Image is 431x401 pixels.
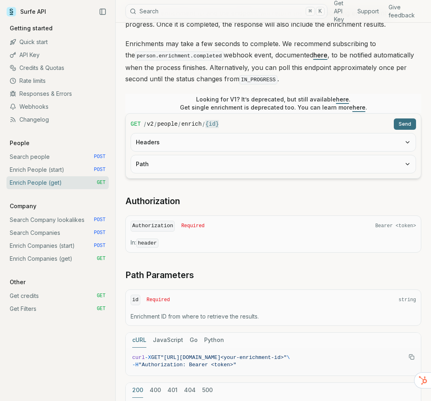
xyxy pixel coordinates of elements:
[6,302,109,315] a: Get Filters GET
[131,221,175,232] code: Authorization
[180,95,367,112] p: Looking for V1? It’s deprecated, but still available . Get single enrichment is deprecated too. Y...
[97,179,106,186] span: GET
[139,362,237,368] span: "Authorization: Bearer <token>"
[6,61,109,74] a: Credits & Quotas
[399,297,416,303] span: string
[287,355,290,361] span: \
[131,312,416,321] p: Enrichment ID from where to retrieve the results.
[131,133,416,151] button: Headers
[131,238,416,247] p: In:
[161,355,287,361] span: "[URL][DOMAIN_NAME]<your-enrichment-id>"
[6,100,109,113] a: Webhooks
[313,51,327,59] a: here
[125,4,327,19] button: Search⌘K
[151,355,161,361] span: GET
[6,176,109,189] a: Enrich People (get) GET
[178,120,180,128] span: /
[181,223,205,229] span: Required
[167,383,177,398] button: 401
[306,7,315,16] kbd: ⌘
[6,239,109,252] a: Enrich Companies (start) POST
[153,333,183,348] button: JavaScript
[6,139,33,147] p: People
[94,154,106,160] span: POST
[157,120,177,128] code: people
[132,355,145,361] span: curl
[6,252,109,265] a: Enrich Companies (get) GET
[131,155,416,173] button: Path
[394,118,416,130] button: Send
[144,120,146,128] span: /
[6,49,109,61] a: API Key
[181,120,201,128] code: enrich
[131,120,141,128] span: GET
[336,96,349,103] a: here
[6,87,109,100] a: Responses & Errors
[6,278,29,286] p: Other
[97,293,106,299] span: GET
[6,6,46,18] a: Surfe API
[203,120,205,128] span: /
[6,150,109,163] a: Search people POST
[353,104,366,111] a: here
[6,24,56,32] p: Getting started
[6,74,109,87] a: Rate limits
[125,270,194,281] a: Path Parameters
[94,167,106,173] span: POST
[6,113,109,126] a: Changelog
[145,355,151,361] span: -X
[125,38,421,86] p: Enrichments may take a few seconds to complete. We recommend subscribing to the webhook event, do...
[6,163,109,176] a: Enrich People (start) POST
[375,223,416,229] span: Bearer <token>
[184,383,196,398] button: 404
[6,202,40,210] p: Company
[204,333,224,348] button: Python
[132,383,143,398] button: 200
[6,289,109,302] a: Get credits GET
[389,3,415,19] a: Give feedback
[97,6,109,18] button: Collapse Sidebar
[239,75,277,84] code: IN_PROGRESS
[147,297,170,303] span: Required
[136,238,158,248] code: header
[94,230,106,236] span: POST
[132,362,139,368] span: -H
[132,333,146,348] button: cURL
[94,243,106,249] span: POST
[6,226,109,239] a: Search Companies POST
[94,217,106,223] span: POST
[6,213,109,226] a: Search Company lookalikes POST
[202,383,213,398] button: 500
[147,120,154,128] code: v2
[357,7,379,15] a: Support
[190,333,198,348] button: Go
[406,351,418,363] button: Copy Text
[150,383,161,398] button: 400
[6,36,109,49] a: Quick start
[154,120,156,128] span: /
[131,295,140,306] code: id
[97,306,106,312] span: GET
[97,255,106,262] span: GET
[205,120,219,128] code: {id}
[125,196,180,207] a: Authorization
[135,51,224,61] code: person.enrichment.completed
[316,7,325,16] kbd: K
